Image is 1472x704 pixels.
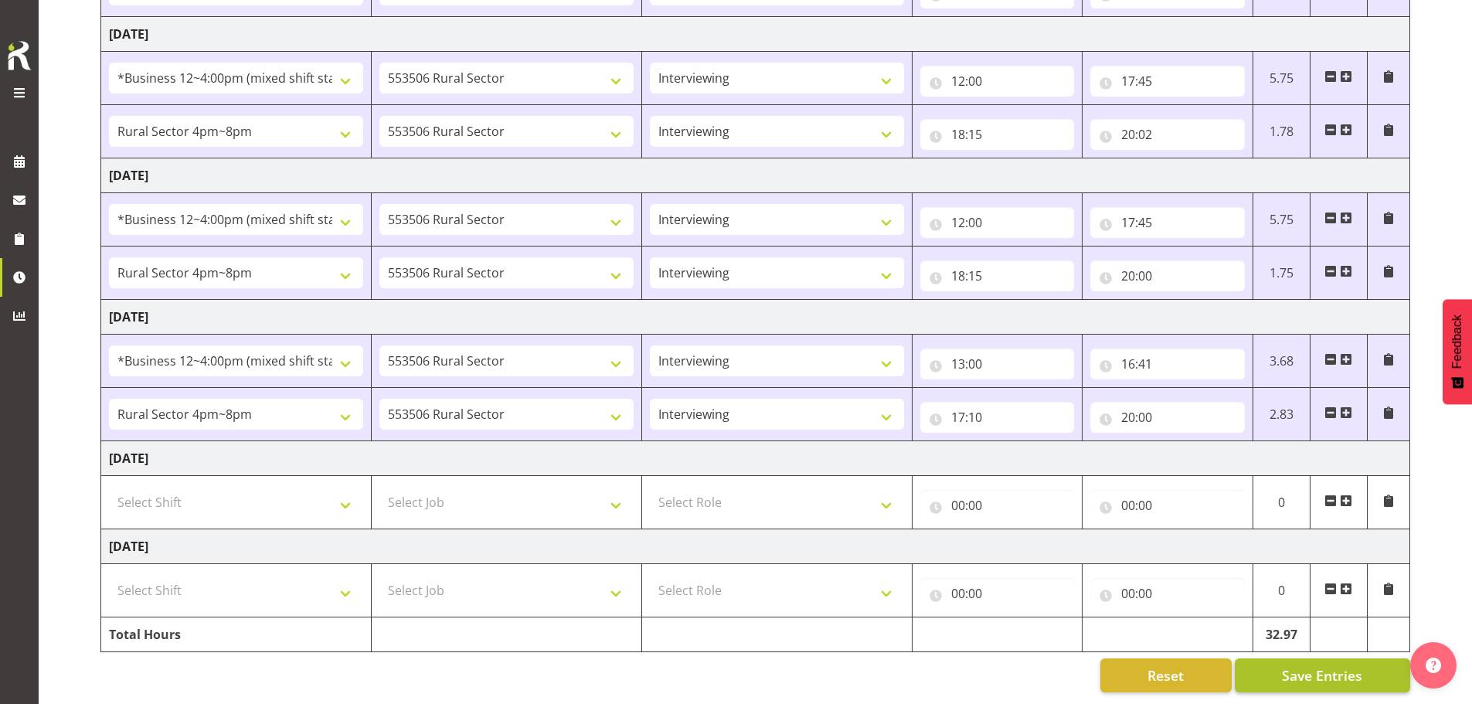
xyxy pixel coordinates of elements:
img: help-xxl-2.png [1426,658,1441,673]
input: Click to select... [1090,66,1245,97]
td: 2.83 [1253,388,1311,441]
span: Feedback [1450,315,1464,369]
td: [DATE] [101,300,1410,335]
input: Click to select... [1090,490,1245,521]
span: Reset [1147,665,1184,685]
input: Click to select... [920,207,1075,238]
input: Click to select... [920,260,1075,291]
input: Click to select... [920,66,1075,97]
td: 1.78 [1253,105,1311,158]
input: Click to select... [1090,578,1245,609]
input: Click to select... [1090,349,1245,379]
td: Total Hours [101,617,372,652]
input: Click to select... [920,349,1075,379]
td: 1.75 [1253,247,1311,300]
td: 0 [1253,476,1311,529]
td: 5.75 [1253,52,1311,105]
input: Click to select... [1090,260,1245,291]
td: 0 [1253,564,1311,617]
input: Click to select... [920,578,1075,609]
td: [DATE] [101,441,1410,476]
img: Rosterit icon logo [4,39,35,73]
td: [DATE] [101,158,1410,193]
input: Click to select... [1090,119,1245,150]
td: 5.75 [1253,193,1311,247]
td: [DATE] [101,17,1410,52]
input: Click to select... [920,119,1075,150]
td: [DATE] [101,529,1410,564]
button: Reset [1100,658,1232,692]
button: Save Entries [1235,658,1410,692]
td: 32.97 [1253,617,1311,652]
input: Click to select... [920,490,1075,521]
button: Feedback - Show survey [1443,299,1472,404]
span: Save Entries [1282,665,1362,685]
td: 3.68 [1253,335,1311,388]
input: Click to select... [1090,207,1245,238]
input: Click to select... [1090,402,1245,433]
input: Click to select... [920,402,1075,433]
